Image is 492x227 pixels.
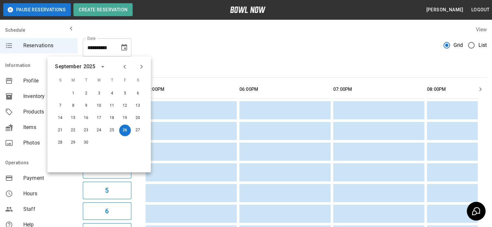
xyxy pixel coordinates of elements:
[80,112,92,124] button: Sep 16, 2025
[67,112,79,124] button: Sep 15, 2025
[80,137,92,148] button: Sep 30, 2025
[230,6,266,13] img: logo
[23,124,72,131] span: Items
[54,137,66,148] button: Sep 28, 2025
[23,139,72,147] span: Photos
[93,100,105,112] button: Sep 10, 2025
[55,63,81,70] div: September
[478,41,487,49] span: List
[454,41,463,49] span: Grid
[73,3,133,16] button: Create Reservation
[132,88,144,99] button: Sep 6, 2025
[80,74,92,87] span: T
[67,124,79,136] button: Sep 22, 2025
[119,124,131,136] button: Sep 26, 2025
[97,61,108,72] button: calendar view is open, switch to year view
[132,112,144,124] button: Sep 20, 2025
[132,100,144,112] button: Sep 13, 2025
[67,100,79,112] button: Sep 8, 2025
[132,74,144,87] span: S
[54,100,66,112] button: Sep 7, 2025
[136,61,147,72] button: Next month
[119,61,130,72] button: Previous month
[3,3,71,16] button: Pause Reservations
[106,100,118,112] button: Sep 11, 2025
[93,88,105,99] button: Sep 3, 2025
[423,4,466,16] button: [PERSON_NAME]
[106,88,118,99] button: Sep 4, 2025
[83,182,131,199] button: 5
[23,42,72,49] span: Reservations
[93,74,105,87] span: W
[146,80,237,99] th: 05:00PM
[23,92,72,100] span: Inventory
[118,41,131,54] button: Choose date, selected date is Sep 26, 2025
[67,88,79,99] button: Sep 1, 2025
[80,88,92,99] button: Sep 2, 2025
[67,137,79,148] button: Sep 29, 2025
[119,74,131,87] span: F
[54,124,66,136] button: Sep 21, 2025
[23,77,72,85] span: Profile
[23,190,72,198] span: Hours
[132,124,144,136] button: Sep 27, 2025
[23,108,72,116] span: Products
[105,185,109,196] h6: 5
[83,202,131,220] button: 6
[93,112,105,124] button: Sep 17, 2025
[469,4,492,16] button: Logout
[106,112,118,124] button: Sep 18, 2025
[80,124,92,136] button: Sep 23, 2025
[83,63,95,70] div: 2025
[106,124,118,136] button: Sep 25, 2025
[80,100,92,112] button: Sep 9, 2025
[23,174,72,182] span: Payment
[333,80,424,99] th: 07:00PM
[54,74,66,87] span: S
[93,124,105,136] button: Sep 24, 2025
[119,100,131,112] button: Sep 12, 2025
[83,62,487,77] div: inventory tabs
[119,88,131,99] button: Sep 5, 2025
[119,112,131,124] button: Sep 19, 2025
[106,74,118,87] span: T
[67,74,79,87] span: M
[239,80,331,99] th: 06:00PM
[105,206,109,216] h6: 6
[476,27,487,33] label: View
[54,112,66,124] button: Sep 14, 2025
[23,205,72,213] span: Staff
